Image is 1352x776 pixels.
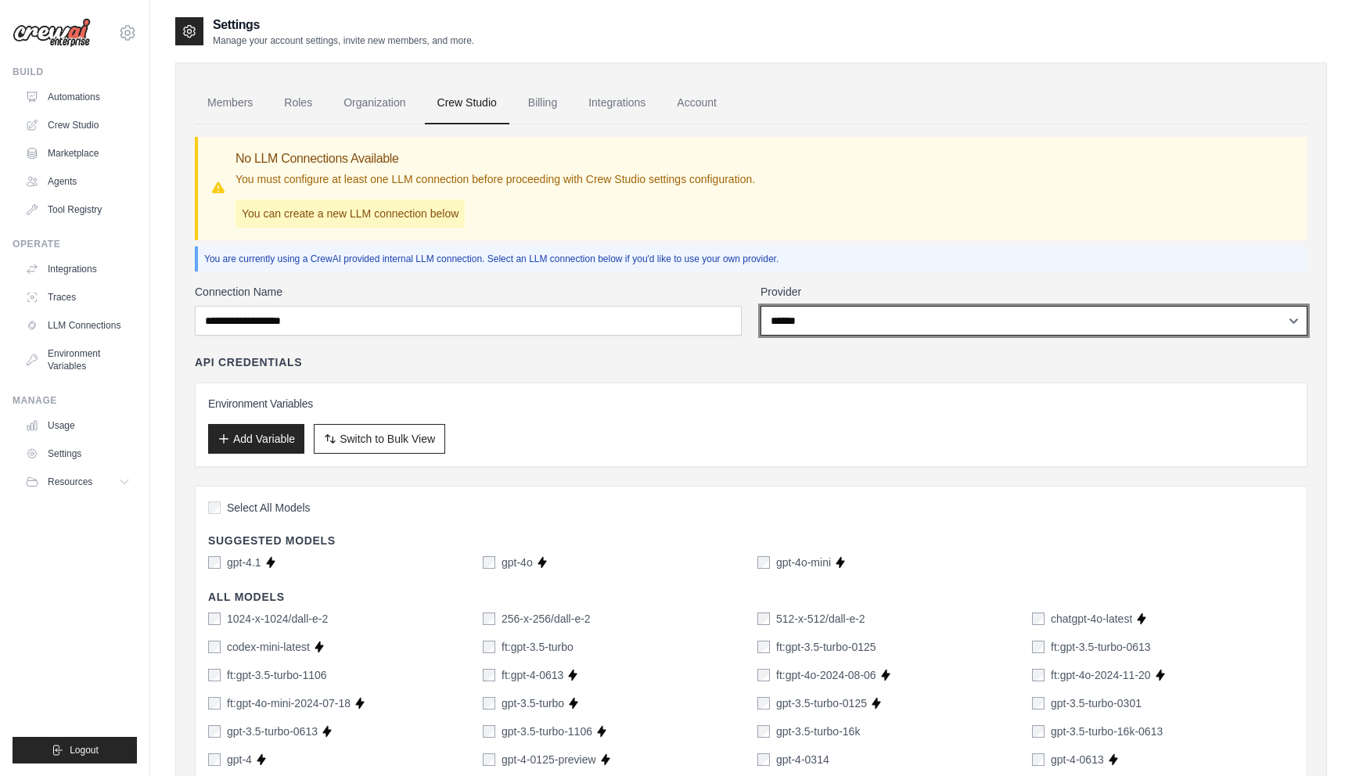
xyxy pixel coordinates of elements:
[1032,697,1045,710] input: gpt-3.5-turbo-0301
[208,424,304,454] button: Add Variable
[483,725,495,738] input: gpt-3.5-turbo-1106
[1274,701,1352,776] iframe: Chat Widget
[208,753,221,766] input: gpt-4
[1051,611,1132,627] label: chatgpt-4o-latest
[19,441,137,466] a: Settings
[483,697,495,710] input: gpt-3.5-turbo
[227,724,318,739] label: gpt-3.5-turbo-0613
[208,669,221,681] input: ft:gpt-3.5-turbo-1106
[1051,695,1142,711] label: gpt-3.5-turbo-0301
[331,82,418,124] a: Organization
[19,197,137,222] a: Tool Registry
[757,613,770,625] input: 512-x-512/dall-e-2
[502,667,563,683] label: ft:gpt-4-0613
[757,669,770,681] input: ft:gpt-4o-2024-08-06
[19,469,137,494] button: Resources
[664,82,729,124] a: Account
[776,555,831,570] label: gpt-4o-mini
[757,725,770,738] input: gpt-3.5-turbo-16k
[227,667,327,683] label: ft:gpt-3.5-turbo-1106
[19,141,137,166] a: Marketplace
[13,394,137,407] div: Manage
[776,667,876,683] label: ft:gpt-4o-2024-08-06
[1051,752,1104,767] label: gpt-4-0613
[483,613,495,625] input: 256-x-256/dall-e-2
[314,424,445,454] button: Switch to Bulk View
[227,639,310,655] label: codex-mini-latest
[1051,639,1151,655] label: ft:gpt-3.5-turbo-0613
[502,555,533,570] label: gpt-4o
[227,611,328,627] label: 1024-x-1024/dall-e-2
[483,556,495,569] input: gpt-4o
[483,669,495,681] input: ft:gpt-4-0613
[70,744,99,756] span: Logout
[19,313,137,338] a: LLM Connections
[516,82,570,124] a: Billing
[502,639,574,655] label: ft:gpt-3.5-turbo
[19,285,137,310] a: Traces
[757,753,770,766] input: gpt-4-0314
[13,737,137,763] button: Logout
[208,613,221,625] input: 1024-x-1024/dall-e-2
[502,695,564,711] label: gpt-3.5-turbo
[483,641,495,653] input: ft:gpt-3.5-turbo
[1051,667,1151,683] label: ft:gpt-4o-2024-11-20
[48,476,92,488] span: Resources
[776,724,860,739] label: gpt-3.5-turbo-16k
[19,84,137,110] a: Automations
[227,500,311,516] span: Select All Models
[227,695,351,711] label: ft:gpt-4o-mini-2024-07-18
[757,556,770,569] input: gpt-4o-mini
[576,82,658,124] a: Integrations
[236,171,755,187] p: You must configure at least one LLM connection before proceeding with Crew Studio settings config...
[227,555,261,570] label: gpt-4.1
[213,34,474,47] p: Manage your account settings, invite new members, and more.
[1032,641,1045,653] input: ft:gpt-3.5-turbo-0613
[502,752,596,767] label: gpt-4-0125-preview
[19,113,137,138] a: Crew Studio
[208,501,221,514] input: Select All Models
[13,66,137,78] div: Build
[208,725,221,738] input: gpt-3.5-turbo-0613
[502,611,591,627] label: 256-x-256/dall-e-2
[227,752,252,767] label: gpt-4
[208,641,221,653] input: codex-mini-latest
[271,82,325,124] a: Roles
[1032,753,1045,766] input: gpt-4-0613
[19,413,137,438] a: Usage
[776,752,829,767] label: gpt-4-0314
[204,253,1301,265] p: You are currently using a CrewAI provided internal LLM connection. Select an LLM connection below...
[213,16,474,34] h2: Settings
[502,724,592,739] label: gpt-3.5-turbo-1106
[236,149,755,168] h3: No LLM Connections Available
[1032,613,1045,625] input: chatgpt-4o-latest
[1032,725,1045,738] input: gpt-3.5-turbo-16k-0613
[19,341,137,379] a: Environment Variables
[195,82,265,124] a: Members
[208,556,221,569] input: gpt-4.1
[208,533,1294,548] h4: Suggested Models
[1051,724,1163,739] label: gpt-3.5-turbo-16k-0613
[1032,669,1045,681] input: ft:gpt-4o-2024-11-20
[208,589,1294,605] h4: All Models
[208,697,221,710] input: ft:gpt-4o-mini-2024-07-18
[13,18,91,48] img: Logo
[776,611,865,627] label: 512-x-512/dall-e-2
[19,169,137,194] a: Agents
[776,639,876,655] label: ft:gpt-3.5-turbo-0125
[195,354,302,370] h4: API Credentials
[425,82,509,124] a: Crew Studio
[340,431,435,447] span: Switch to Bulk View
[19,257,137,282] a: Integrations
[760,284,1307,300] label: Provider
[195,284,742,300] label: Connection Name
[236,199,465,228] p: You can create a new LLM connection below
[208,396,1294,411] h3: Environment Variables
[757,697,770,710] input: gpt-3.5-turbo-0125
[13,238,137,250] div: Operate
[483,753,495,766] input: gpt-4-0125-preview
[757,641,770,653] input: ft:gpt-3.5-turbo-0125
[776,695,867,711] label: gpt-3.5-turbo-0125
